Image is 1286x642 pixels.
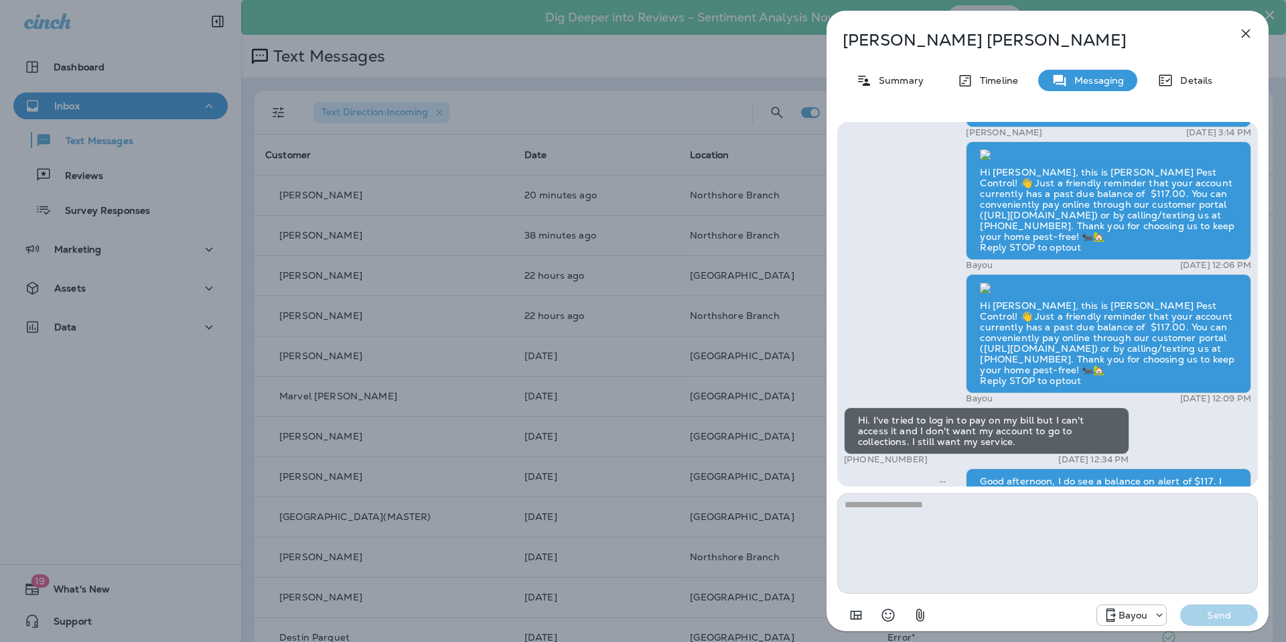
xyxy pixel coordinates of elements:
[966,260,993,271] p: Bayou
[1058,454,1129,465] p: [DATE] 12:34 PM
[843,602,869,629] button: Add in a premade template
[1180,260,1251,271] p: [DATE] 12:06 PM
[980,283,991,294] img: twilio-download
[872,75,924,86] p: Summary
[980,149,991,160] img: twilio-download
[875,602,902,629] button: Select an emoji
[973,75,1018,86] p: Timeline
[843,31,1208,50] p: [PERSON_NAME] [PERSON_NAME]
[966,141,1251,261] div: Hi [PERSON_NAME], this is [PERSON_NAME] Pest Control! 👋 Just a friendly reminder that your accoun...
[966,468,1251,526] div: Good afternoon, I do see a balance on alert of $117. I can attempt to resend you online access. I...
[1180,393,1251,404] p: [DATE] 12:09 PM
[844,454,928,465] p: [PHONE_NUMBER]
[966,127,1042,138] p: [PERSON_NAME]
[844,407,1129,454] div: Hi. I've tried to log in to pay on my bill but I can't access it and I don't want my account to g...
[1173,75,1212,86] p: Details
[939,474,946,487] span: Sent
[966,393,993,404] p: Bayou
[1186,127,1251,138] p: [DATE] 3:14 PM
[966,274,1251,393] div: Hi [PERSON_NAME], this is [PERSON_NAME] Pest Control! 👋 Just a friendly reminder that your accoun...
[1097,607,1167,623] div: +1 (985) 315-4311
[1119,610,1148,621] p: Bayou
[1068,75,1124,86] p: Messaging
